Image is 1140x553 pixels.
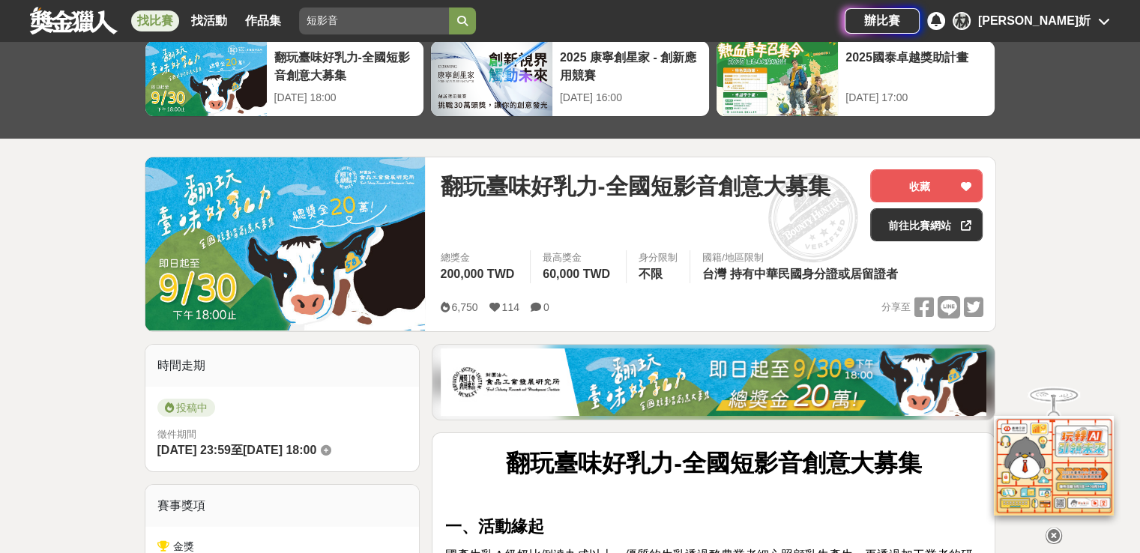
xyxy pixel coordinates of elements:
a: 辦比賽 [845,8,920,34]
input: 2025 反詐視界—全國影片競賽 [299,7,449,34]
div: 賽事獎項 [145,485,420,527]
span: [DATE] 23:59 [157,444,231,456]
span: 不限 [639,268,663,280]
div: 國籍/地區限制 [702,250,902,265]
div: 翻玩臺味好乳力-全國短影音創意大募集 [274,49,416,82]
div: [PERSON_NAME]妡 [978,12,1091,30]
span: 台灣 [702,268,726,280]
span: 至 [231,444,243,456]
img: 1c81a89c-c1b3-4fd6-9c6e-7d29d79abef5.jpg [441,348,986,416]
span: 6,750 [451,301,477,313]
strong: 一、活動緣起 [444,517,543,536]
a: 翻玩臺味好乳力-全國短影音創意大募集[DATE] 18:00 [145,40,424,117]
img: Cover Image [145,157,426,330]
div: 2025國泰卓越獎助計畫 [845,49,987,82]
span: 投稿中 [157,399,215,417]
button: 收藏 [870,169,983,202]
a: 作品集 [239,10,287,31]
span: 總獎金 [440,250,518,265]
div: 時間走期 [145,345,420,387]
a: 2025 康寧創星家 - 創新應用競賽[DATE] 16:00 [430,40,710,117]
span: 0 [543,301,549,313]
span: 200,000 TWD [440,268,514,280]
a: 找活動 [185,10,233,31]
div: [DATE] 16:00 [560,90,702,106]
a: 2025國泰卓越獎助計畫[DATE] 17:00 [716,40,995,117]
span: 分享至 [881,296,910,318]
div: [DATE] 17:00 [845,90,987,106]
span: 114 [502,301,519,313]
a: 前往比賽網站 [870,208,983,241]
span: 60,000 TWD [543,268,610,280]
div: 2025 康寧創星家 - 創新應用競賽 [560,49,702,82]
span: 金獎 [173,540,194,552]
a: 找比賽 [131,10,179,31]
span: 翻玩臺味好乳力-全國短影音創意大募集 [440,169,830,203]
div: [DATE] 18:00 [274,90,416,106]
img: d2146d9a-e6f6-4337-9592-8cefde37ba6b.png [994,416,1114,516]
div: 林 [953,12,971,30]
span: 徵件期間 [157,429,196,440]
div: 身分限制 [639,250,678,265]
span: 持有中華民國身分證或居留證者 [730,268,898,280]
strong: 翻玩臺味好乳力-全國短影音創意大募集 [506,450,922,477]
span: [DATE] 18:00 [243,444,316,456]
span: 最高獎金 [543,250,614,265]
